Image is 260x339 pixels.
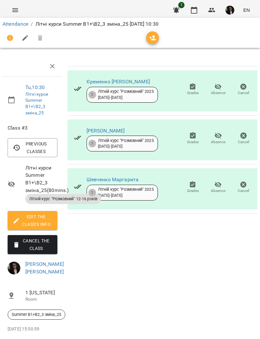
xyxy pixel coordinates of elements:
[25,196,101,202] span: Літній курс "Розмовний" 12-16 років
[211,139,225,145] span: Absence
[178,2,185,8] span: 1
[238,188,249,194] span: Cancel
[8,124,57,132] span: Class #3
[25,296,57,303] p: Room
[180,179,205,196] button: Grades
[87,128,125,134] a: [PERSON_NAME]
[231,81,256,99] button: Cancel
[243,7,250,13] span: EN
[238,139,249,145] span: Cancel
[25,289,57,297] span: 1 [US_STATE]
[25,84,45,90] a: Tu , 10:30
[187,139,199,145] span: Grades
[98,138,154,150] div: Літній курс "Розмовний" 2025 [DATE] - [DATE]
[238,90,249,96] span: Cancel
[187,90,199,96] span: Grades
[3,21,28,27] a: Attendance
[8,310,65,320] div: Summer B1+B2_3 зміна_25
[36,20,159,28] p: Літні курси Summer В1+\В2_3 зміна_25 [DATE] 10:30
[205,81,231,99] button: Absence
[8,138,57,157] button: Previous Classes
[88,189,96,196] div: 3
[87,79,150,85] a: Єременко [PERSON_NAME]
[205,130,231,147] button: Absence
[25,92,49,115] a: Літні курси Summer В1+\В2_3 зміна_25
[31,20,33,28] li: /
[25,164,57,194] span: Літні курси Summer В1+\В2_3 зміна_25 ( 80 mins. )
[3,20,257,28] nav: breadcrumb
[25,261,64,275] a: [PERSON_NAME] [PERSON_NAME]
[187,188,199,194] span: Grades
[8,3,23,18] button: Menu
[231,179,256,196] button: Cancel
[13,213,52,228] span: Edit the class's Info
[13,140,52,155] span: Previous Classes
[180,81,205,99] button: Grades
[211,188,225,194] span: Absence
[8,262,20,274] img: 5778de2c1ff5f249927c32fdd130b47c.png
[13,237,52,252] span: Cancel the class
[241,4,252,16] button: EN
[8,312,65,317] span: Summer B1+B2_3 зміна_25
[211,90,225,96] span: Absence
[87,176,139,182] a: Шевченко Маргарита
[8,326,57,332] p: [DATE] 15:50:59
[225,6,234,15] img: 5778de2c1ff5f249927c32fdd130b47c.png
[8,235,57,254] button: Cancel the class
[88,140,96,147] div: 3
[98,89,154,100] div: Літній курс "Розмовний" 2025 [DATE] - [DATE]
[205,179,231,196] button: Absence
[8,211,57,230] button: Edit the class's Info
[98,187,154,198] div: Літній курс "Розмовний" 2025 [DATE] - [DATE]
[231,130,256,147] button: Cancel
[88,91,96,99] div: 3
[180,130,205,147] button: Grades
